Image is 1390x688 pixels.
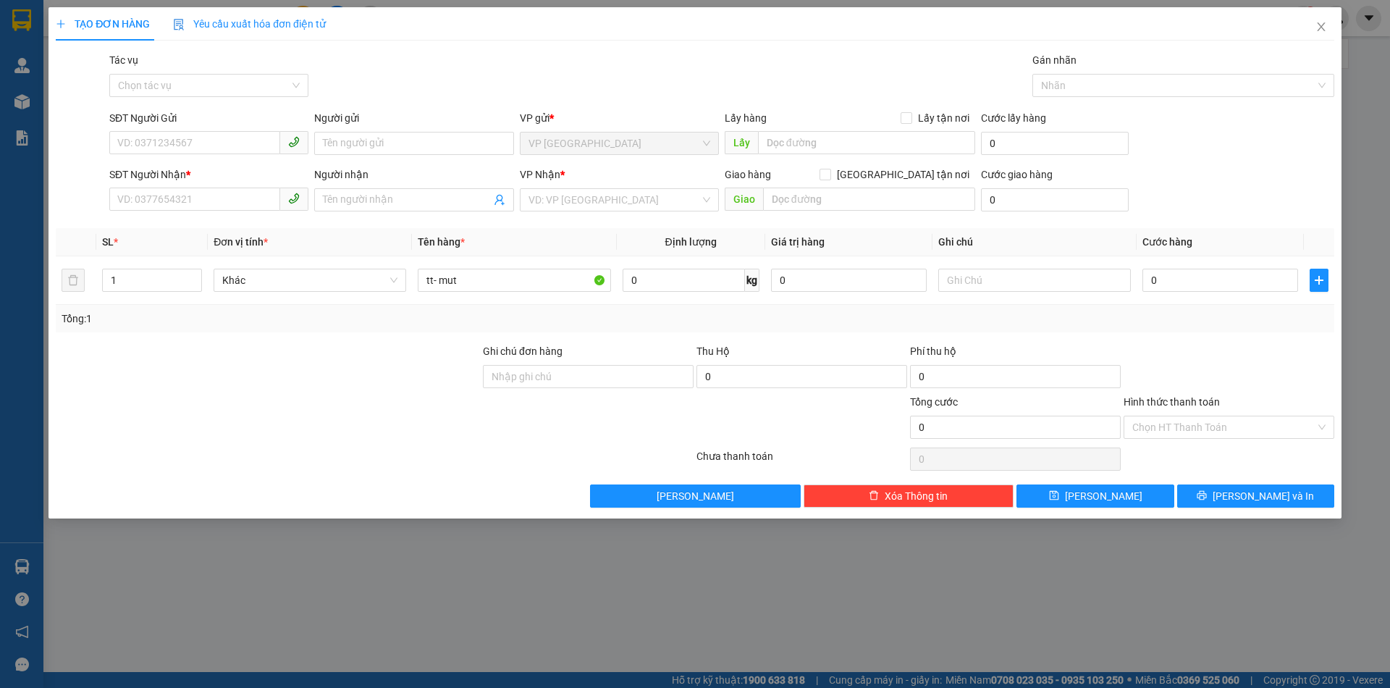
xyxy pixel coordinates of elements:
[910,396,958,408] span: Tổng cước
[56,19,66,29] span: plus
[695,448,909,474] div: Chưa thanh toán
[314,110,513,126] div: Người gửi
[771,236,825,248] span: Giá trị hàng
[665,236,717,248] span: Định lượng
[932,228,1137,256] th: Ghi chú
[1065,488,1142,504] span: [PERSON_NAME]
[981,169,1053,180] label: Cước giao hàng
[314,167,513,183] div: Người nhận
[62,269,85,292] button: delete
[725,112,767,124] span: Lấy hàng
[725,131,758,154] span: Lấy
[745,269,759,292] span: kg
[804,484,1014,508] button: deleteXóa Thông tin
[1016,484,1174,508] button: save[PERSON_NAME]
[1032,54,1077,66] label: Gán nhãn
[62,311,536,327] div: Tổng: 1
[520,169,560,180] span: VP Nhận
[1197,490,1207,502] span: printer
[1213,488,1314,504] span: [PERSON_NAME] và In
[222,269,397,291] span: Khác
[528,133,710,154] span: VP Thủ Đức
[725,169,771,180] span: Giao hàng
[288,193,300,204] span: phone
[173,18,326,30] span: Yêu cầu xuất hóa đơn điện tử
[869,490,879,502] span: delete
[981,132,1129,155] input: Cước lấy hàng
[885,488,948,504] span: Xóa Thông tin
[657,488,734,504] span: [PERSON_NAME]
[912,110,975,126] span: Lấy tận nơi
[173,19,185,30] img: icon
[109,110,308,126] div: SĐT Người Gửi
[109,54,138,66] label: Tác vụ
[1124,396,1220,408] label: Hình thức thanh toán
[831,167,975,183] span: [GEOGRAPHIC_DATA] tận nơi
[483,345,563,357] label: Ghi chú đơn hàng
[910,343,1121,365] div: Phí thu hộ
[981,112,1046,124] label: Cước lấy hàng
[1177,484,1334,508] button: printer[PERSON_NAME] và In
[102,236,114,248] span: SL
[725,188,763,211] span: Giao
[56,18,150,30] span: TẠO ĐƠN HÀNG
[109,167,308,183] div: SĐT Người Nhận
[758,131,975,154] input: Dọc đường
[483,365,694,388] input: Ghi chú đơn hàng
[1301,7,1341,48] button: Close
[288,136,300,148] span: phone
[981,188,1129,211] input: Cước giao hàng
[938,269,1131,292] input: Ghi Chú
[418,269,610,292] input: VD: Bàn, Ghế
[1049,490,1059,502] span: save
[771,269,927,292] input: 0
[418,236,465,248] span: Tên hàng
[1142,236,1192,248] span: Cước hàng
[763,188,975,211] input: Dọc đường
[214,236,268,248] span: Đơn vị tính
[494,194,505,206] span: user-add
[1310,274,1328,286] span: plus
[590,484,801,508] button: [PERSON_NAME]
[696,345,730,357] span: Thu Hộ
[520,110,719,126] div: VP gửi
[1310,269,1328,292] button: plus
[1315,21,1327,33] span: close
